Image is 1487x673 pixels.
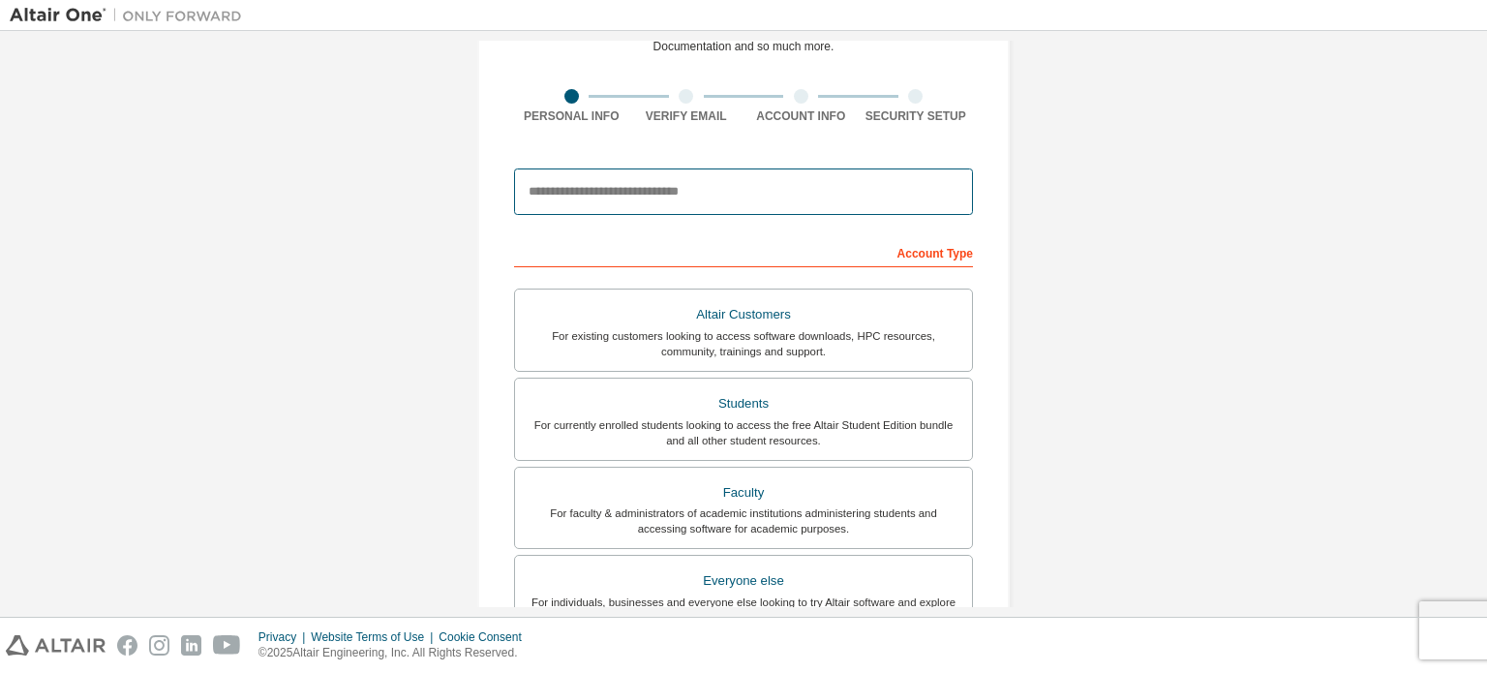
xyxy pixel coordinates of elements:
[117,635,137,656] img: facebook.svg
[258,629,311,645] div: Privacy
[149,635,169,656] img: instagram.svg
[527,417,960,448] div: For currently enrolled students looking to access the free Altair Student Edition bundle and all ...
[258,645,533,661] p: © 2025 Altair Engineering, Inc. All Rights Reserved.
[743,108,859,124] div: Account Info
[439,629,532,645] div: Cookie Consent
[629,108,744,124] div: Verify Email
[10,6,252,25] img: Altair One
[859,108,974,124] div: Security Setup
[181,635,201,656] img: linkedin.svg
[213,635,241,656] img: youtube.svg
[527,567,960,595] div: Everyone else
[514,236,973,267] div: Account Type
[527,301,960,328] div: Altair Customers
[527,505,960,536] div: For faculty & administrators of academic institutions administering students and accessing softwa...
[527,479,960,506] div: Faculty
[527,328,960,359] div: For existing customers looking to access software downloads, HPC resources, community, trainings ...
[527,390,960,417] div: Students
[311,629,439,645] div: Website Terms of Use
[514,108,629,124] div: Personal Info
[527,595,960,626] div: For individuals, businesses and everyone else looking to try Altair software and explore our prod...
[6,635,106,656] img: altair_logo.svg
